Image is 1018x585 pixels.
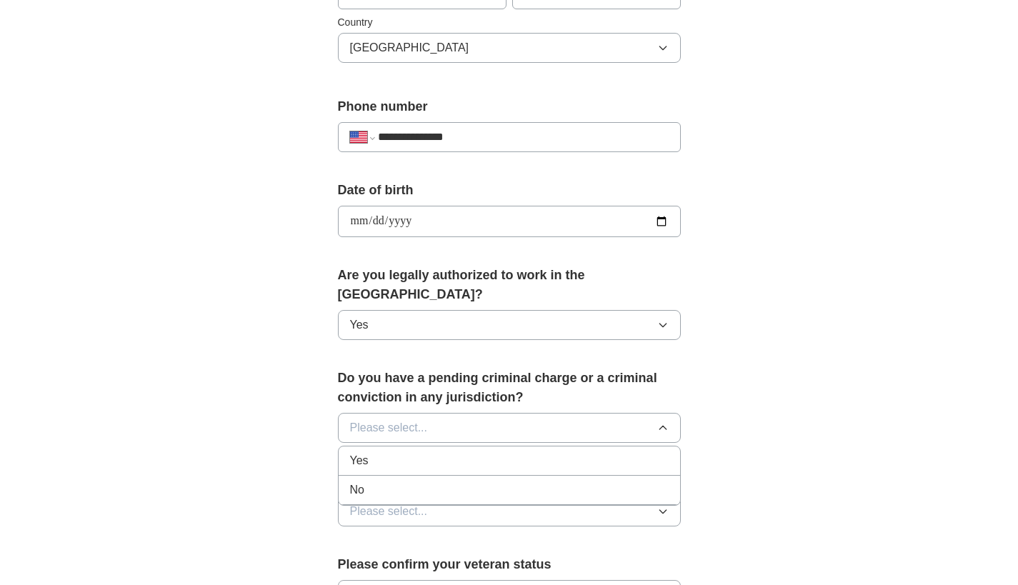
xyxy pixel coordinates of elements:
span: [GEOGRAPHIC_DATA] [350,39,469,56]
span: Yes [350,452,369,469]
button: Yes [338,310,681,340]
button: Please select... [338,496,681,526]
label: Please confirm your veteran status [338,555,681,574]
span: Please select... [350,503,428,520]
button: [GEOGRAPHIC_DATA] [338,33,681,63]
label: Country [338,15,681,30]
label: Phone number [338,97,681,116]
span: Yes [350,316,369,334]
span: Please select... [350,419,428,436]
label: Date of birth [338,181,681,200]
button: Please select... [338,413,681,443]
label: Do you have a pending criminal charge or a criminal conviction in any jurisdiction? [338,369,681,407]
label: Are you legally authorized to work in the [GEOGRAPHIC_DATA]? [338,266,681,304]
span: No [350,481,364,499]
